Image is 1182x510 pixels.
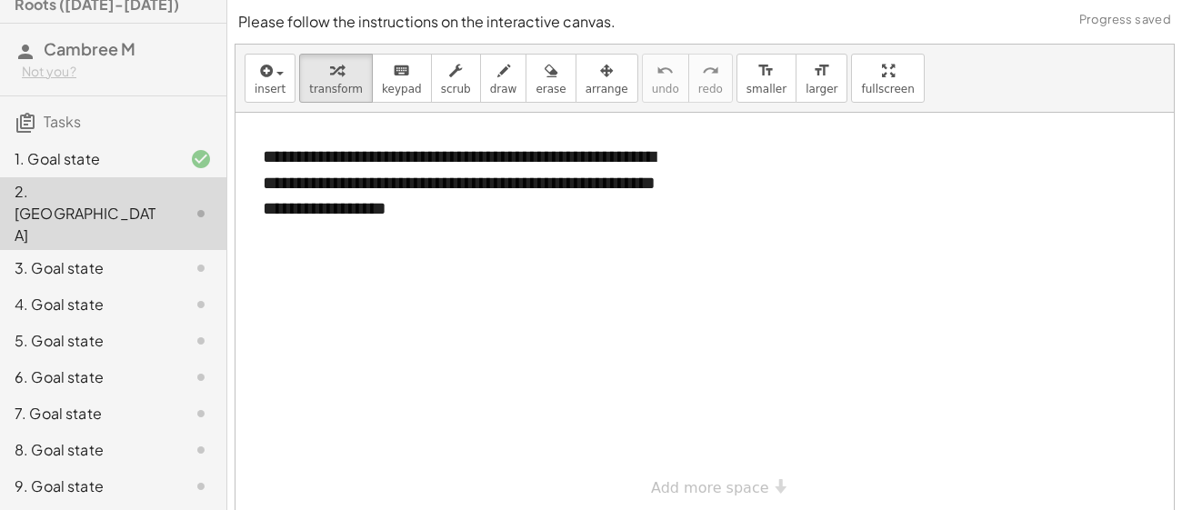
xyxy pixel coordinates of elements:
button: fullscreen [851,54,924,103]
span: larger [806,83,837,95]
i: format_size [757,60,775,82]
button: keyboardkeypad [372,54,432,103]
i: redo [702,60,719,82]
div: 2. [GEOGRAPHIC_DATA] [15,181,161,246]
span: redo [698,83,723,95]
i: Task not started. [190,294,212,315]
p: Please follow the instructions on the interactive canvas. [238,11,1171,33]
i: keyboard [393,60,410,82]
span: insert [255,83,285,95]
i: Task not started. [190,366,212,388]
span: Tasks [44,112,81,131]
span: scrub [441,83,471,95]
button: redoredo [688,54,733,103]
button: draw [480,54,527,103]
i: Task not started. [190,330,212,352]
button: transform [299,54,373,103]
div: 4. Goal state [15,294,161,315]
span: keypad [382,83,422,95]
i: Task not started. [190,203,212,225]
button: insert [245,54,295,103]
div: Not you? [22,63,212,81]
div: 1. Goal state [15,148,161,170]
span: draw [490,83,517,95]
i: Task not started. [190,475,212,497]
span: Progress saved [1079,11,1171,29]
button: undoundo [642,54,689,103]
i: Task finished and correct. [190,148,212,170]
div: 7. Goal state [15,403,161,425]
span: arrange [586,83,628,95]
button: scrub [431,54,481,103]
div: 3. Goal state [15,257,161,279]
span: Cambree M [44,38,135,59]
button: format_sizelarger [796,54,847,103]
span: erase [536,83,566,95]
span: undo [652,83,679,95]
button: arrange [576,54,638,103]
i: undo [656,60,674,82]
i: Task not started. [190,403,212,425]
span: fullscreen [861,83,914,95]
div: 8. Goal state [15,439,161,461]
span: smaller [746,83,786,95]
i: format_size [813,60,830,82]
div: 9. Goal state [15,475,161,497]
div: 6. Goal state [15,366,161,388]
div: 5. Goal state [15,330,161,352]
i: Task not started. [190,257,212,279]
span: Add more space [651,479,769,496]
button: erase [526,54,576,103]
button: format_sizesmaller [736,54,796,103]
i: Task not started. [190,439,212,461]
span: transform [309,83,363,95]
